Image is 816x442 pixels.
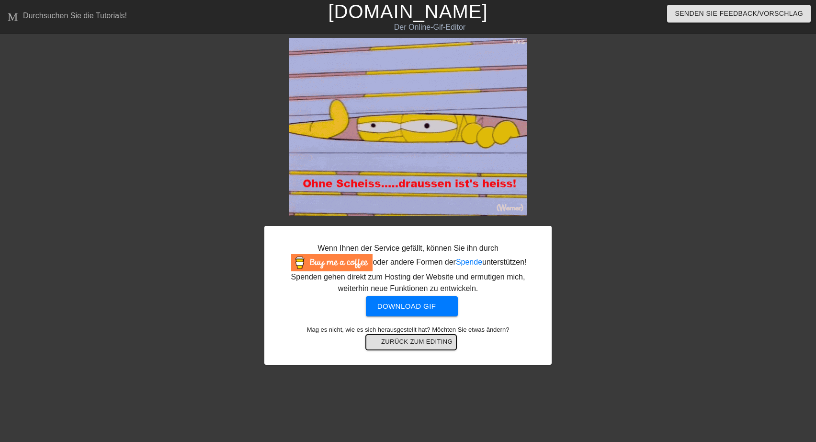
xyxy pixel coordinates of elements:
[289,38,527,216] img: AeJWcyke.gif
[281,243,535,294] div: Wenn Ihnen der Service gefällt, können Sie ihn durch oder andere Formen der unterstützen ! Spende...
[456,258,482,266] a: Spende
[8,9,19,21] span: Menü-Buch
[441,301,453,312] span: get-app
[23,12,127,20] div: Durchsuchen Sie die Tutorials!
[366,335,456,350] button: Zurück zum Editing
[279,325,537,350] div: Mag es nicht, wie es sich herausgestellt hat? Möchten Sie etwas ändern?
[291,254,373,271] img: Kaufen Sie mir einen Kaffee
[366,296,458,316] button: Download gif
[277,22,583,33] div: Der Online-Gif-Editor
[358,302,458,310] a: Download gif
[377,300,447,313] span: Download gif
[667,5,811,23] button: Senden Sie Feedback/Vorschlag
[370,337,381,348] span: arrow-back
[675,8,803,20] span: Senden Sie Feedback/Vorschlag
[370,337,453,348] span: Zurück zum Editing
[8,9,127,24] a: Durchsuchen Sie die Tutorials!
[328,1,487,22] a: [DOMAIN_NAME]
